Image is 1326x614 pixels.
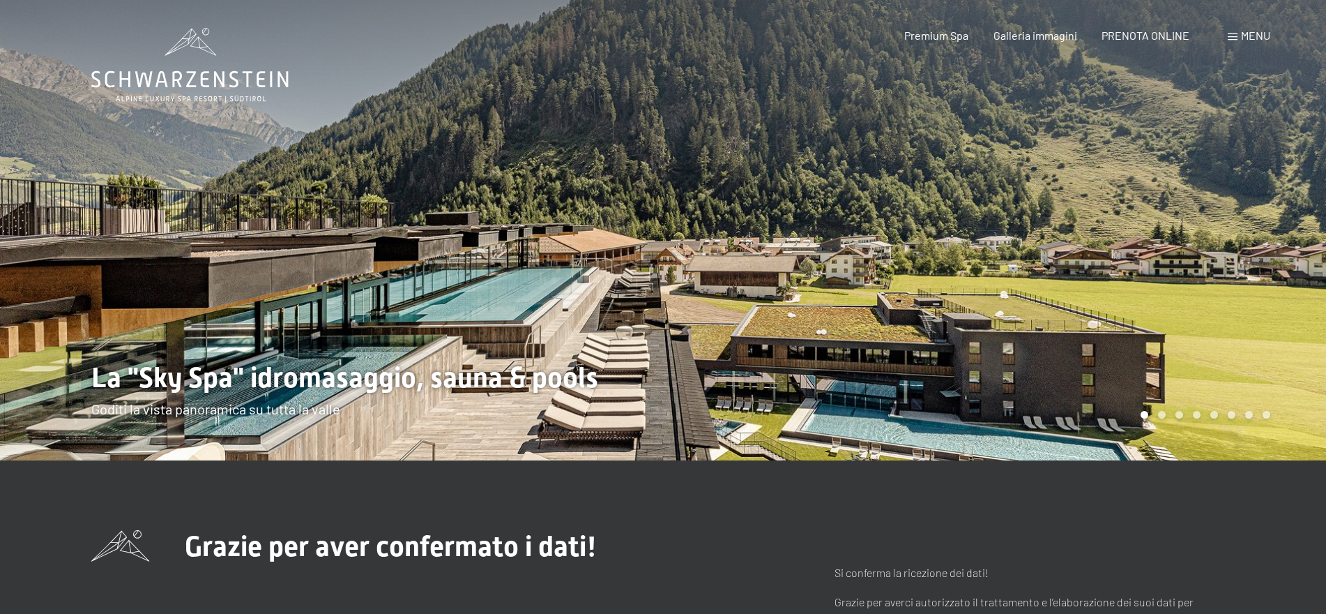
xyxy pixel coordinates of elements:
[1193,411,1201,419] div: Carousel Page 4
[1210,411,1218,419] div: Carousel Page 5
[1263,411,1270,419] div: Carousel Page 8
[1158,411,1166,419] div: Carousel Page 2
[1241,29,1270,42] span: Menu
[993,29,1077,42] a: Galleria immagini
[1175,411,1183,419] div: Carousel Page 3
[1136,411,1270,419] div: Carousel Pagination
[1228,411,1235,419] div: Carousel Page 6
[1245,411,1253,419] div: Carousel Page 7
[1141,411,1148,419] div: Carousel Page 1 (Current Slide)
[1102,29,1189,42] a: PRENOTA ONLINE
[835,564,1235,582] p: Si conferma la ricezione dei dati!
[904,29,968,42] a: Premium Spa
[185,530,597,563] span: Grazie per aver confermato i dati!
